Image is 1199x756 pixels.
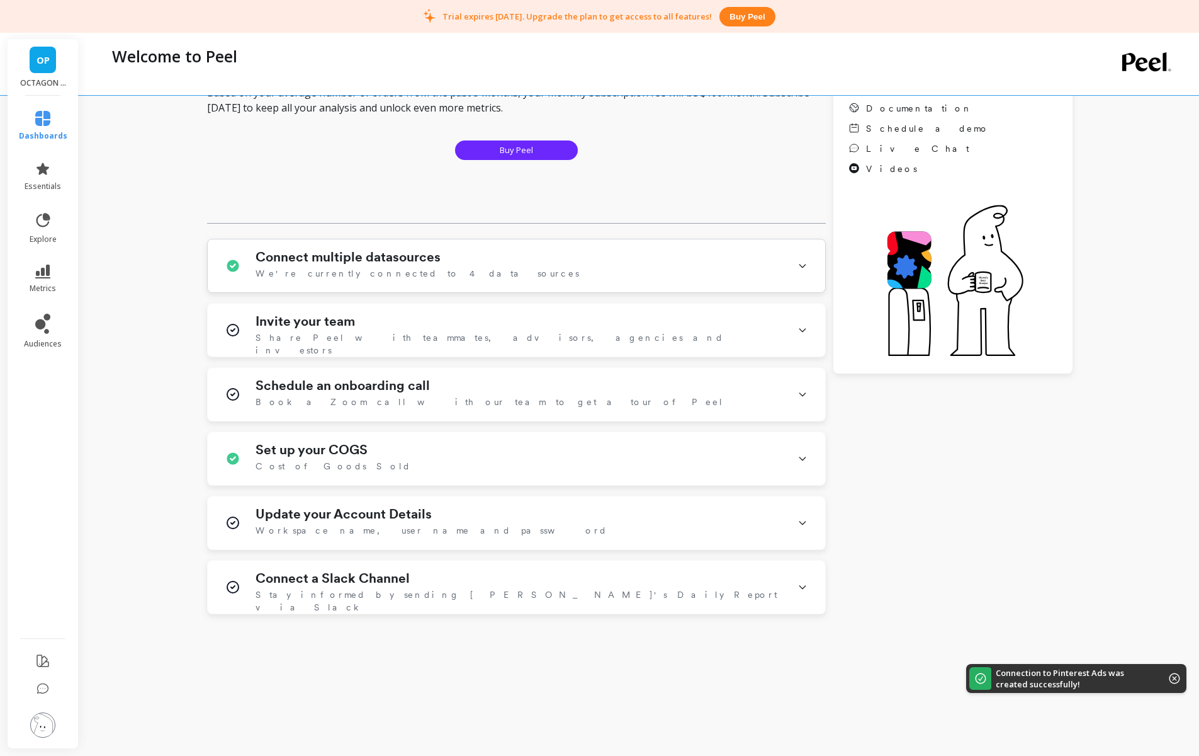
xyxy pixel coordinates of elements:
[866,122,989,135] span: Schedule a demo
[866,102,973,115] span: Documentation
[30,234,57,244] span: explore
[256,442,368,457] h1: Set up your COGS
[24,339,62,349] span: audiences
[19,131,67,141] span: dashboards
[207,85,826,115] p: Based on your average number of orders from the past 3 months, your monthly subscription fee will...
[112,45,237,67] p: Welcome to Peel
[37,53,50,67] span: OP
[256,249,441,265] h1: Connect multiple datasources
[256,588,782,614] span: Stay informed by sending [PERSON_NAME]'s Daily Report via Slack
[848,102,989,115] a: Documentation
[30,283,56,294] span: metrics
[256,571,410,586] h1: Connect a Slack Channel
[455,140,578,160] button: Buy Peel
[256,396,724,408] span: Book a Zoom call with our team to get a tour of Peel
[256,267,579,280] span: We're currently connected to 4 data sources
[256,331,782,357] span: Share Peel with teammates, advisors, agencies and investors
[256,460,411,472] span: Cost of Goods Sold
[30,713,55,738] img: profile picture
[20,78,66,88] p: OCTAGON PARIS
[866,163,917,175] span: Videos
[25,181,61,192] span: essentials
[442,11,712,22] p: Trial expires [DATE]. Upgrade the plan to get access to all features!
[500,144,533,156] span: Buy Peel
[256,378,430,393] h1: Schedule an onboarding call
[256,524,607,537] span: Workspace name, user name and password
[256,507,432,522] h1: Update your Account Details
[256,314,355,329] h1: Invite your team
[848,163,989,175] a: Videos
[996,667,1150,690] p: Connection to Pinterest Ads was created successfully!
[848,122,989,135] a: Schedule a demo
[719,7,775,26] button: Buy peel
[866,142,969,155] span: Live Chat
